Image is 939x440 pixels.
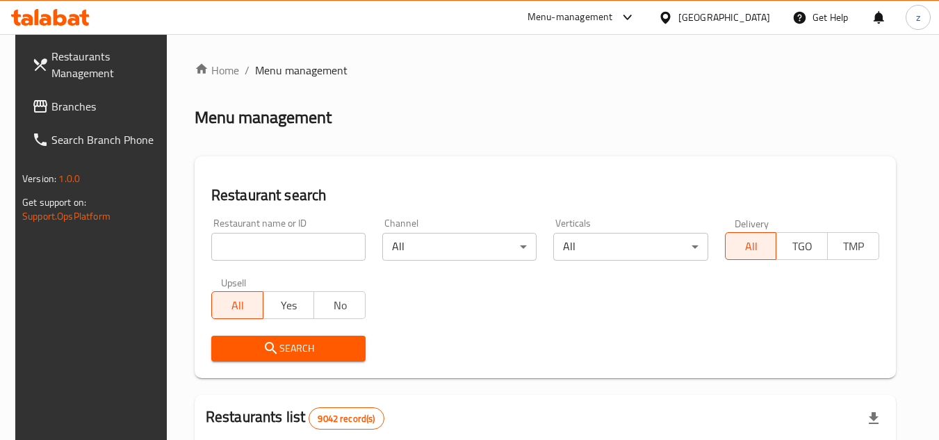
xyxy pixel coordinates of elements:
div: Export file [857,402,890,435]
input: Search for restaurant name or ID.. [211,233,366,261]
div: All [382,233,537,261]
span: Search Branch Phone [51,131,161,148]
span: No [320,295,360,316]
span: 9042 record(s) [309,412,383,425]
span: Yes [269,295,309,316]
button: No [313,291,366,319]
a: Home [195,62,239,79]
button: TMP [827,232,879,260]
button: TGO [776,232,828,260]
span: 1.0.0 [58,170,80,188]
a: Search Branch Phone [21,123,172,156]
span: All [731,236,771,256]
span: TMP [833,236,874,256]
a: Support.OpsPlatform [22,207,111,225]
span: Search [222,340,354,357]
span: Menu management [255,62,348,79]
button: Search [211,336,366,361]
span: TGO [782,236,822,256]
div: Total records count [309,407,384,430]
span: Branches [51,98,161,115]
span: Version: [22,170,56,188]
button: All [725,232,777,260]
h2: Menu management [195,106,332,129]
button: Yes [263,291,315,319]
div: All [553,233,708,261]
h2: Restaurant search [211,185,879,206]
label: Upsell [221,277,247,287]
span: Restaurants Management [51,48,161,81]
button: All [211,291,263,319]
a: Restaurants Management [21,40,172,90]
label: Delivery [735,218,769,228]
h2: Restaurants list [206,407,384,430]
li: / [245,62,250,79]
nav: breadcrumb [195,62,896,79]
span: All [218,295,258,316]
div: Menu-management [528,9,613,26]
div: [GEOGRAPHIC_DATA] [678,10,770,25]
a: Branches [21,90,172,123]
span: z [916,10,920,25]
span: Get support on: [22,193,86,211]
